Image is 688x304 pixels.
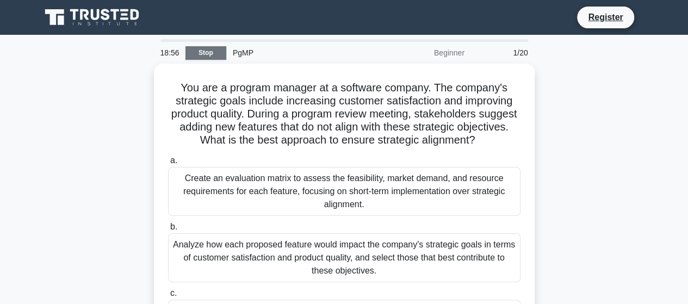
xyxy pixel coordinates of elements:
[376,42,471,64] div: Beginner
[170,222,177,231] span: b.
[167,81,522,147] h5: You are a program manager at a software company. The company's strategic goals include increasing...
[185,46,226,60] a: Stop
[170,288,177,297] span: c.
[168,233,520,282] div: Analyze how each proposed feature would impact the company's strategic goals in terms of customer...
[226,42,376,64] div: PgMP
[581,10,629,24] a: Register
[168,167,520,216] div: Create an evaluation matrix to assess the feasibility, market demand, and resource requirements f...
[170,156,177,165] span: a.
[154,42,185,64] div: 18:56
[471,42,535,64] div: 1/20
